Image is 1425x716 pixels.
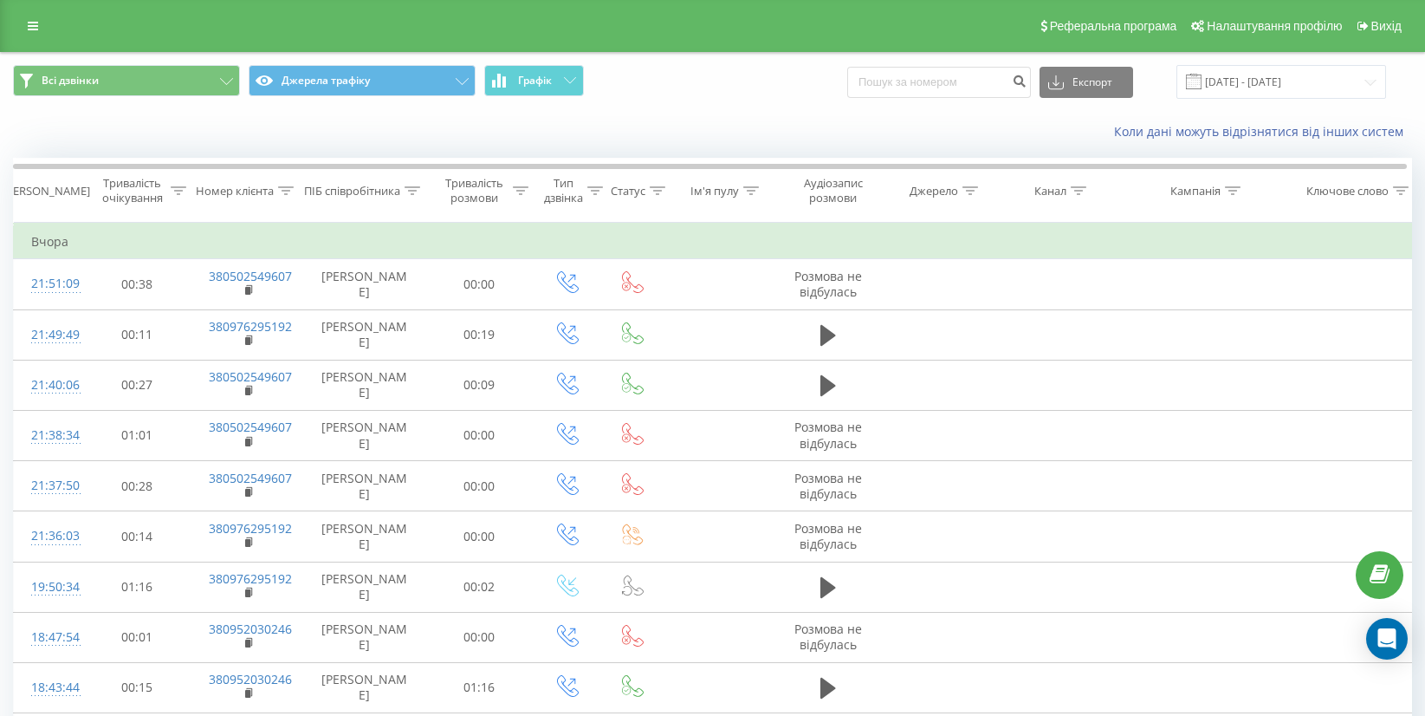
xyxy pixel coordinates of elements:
[14,225,1417,259] td: Вчора
[440,176,508,205] div: Тривалість розмови
[209,368,292,385] a: 380502549607
[83,461,191,511] td: 00:28
[304,360,425,410] td: [PERSON_NAME]
[425,511,534,562] td: 00:00
[425,360,534,410] td: 00:09
[31,621,66,654] div: 18:47:54
[794,621,862,653] span: Розмова не відбулась
[209,621,292,637] a: 380952030246
[196,184,274,199] div: Номер клієнта
[425,259,534,309] td: 00:00
[304,184,400,199] div: ПІБ співробітника
[425,309,534,360] td: 00:19
[794,520,862,552] span: Розмова не відбулась
[31,519,66,553] div: 21:36:03
[31,318,66,352] div: 21:49:49
[794,268,862,300] span: Розмова не відбулась
[83,562,191,612] td: 01:16
[791,176,875,205] div: Аудіозапис розмови
[209,520,292,537] a: 380976295192
[42,74,99,88] span: Всі дзвінки
[1371,19,1402,33] span: Вихід
[425,662,534,713] td: 01:16
[794,470,862,502] span: Розмова не відбулась
[484,65,584,96] button: Графік
[209,570,292,587] a: 380976295192
[1207,19,1342,33] span: Налаштування профілю
[31,267,66,301] div: 21:51:09
[304,662,425,713] td: [PERSON_NAME]
[425,410,534,460] td: 00:00
[209,470,292,486] a: 380502549607
[690,184,739,199] div: Ім'я пулу
[304,259,425,309] td: [PERSON_NAME]
[83,259,191,309] td: 00:38
[425,461,534,511] td: 00:00
[1050,19,1177,33] span: Реферальна програма
[544,176,583,205] div: Тип дзвінка
[83,309,191,360] td: 00:11
[1114,123,1412,140] a: Коли дані можуть відрізнятися вiд інших систем
[83,662,191,713] td: 00:15
[304,612,425,662] td: [PERSON_NAME]
[304,309,425,360] td: [PERSON_NAME]
[209,268,292,284] a: 380502549607
[31,419,66,452] div: 21:38:34
[83,410,191,460] td: 01:01
[31,570,66,604] div: 19:50:34
[425,562,534,612] td: 00:02
[304,410,425,460] td: [PERSON_NAME]
[31,469,66,503] div: 21:37:50
[304,511,425,562] td: [PERSON_NAME]
[209,671,292,687] a: 380952030246
[1366,618,1408,660] div: Open Intercom Messenger
[910,184,958,199] div: Джерело
[304,562,425,612] td: [PERSON_NAME]
[1034,184,1066,199] div: Канал
[98,176,166,205] div: Тривалість очікування
[1306,184,1389,199] div: Ключове слово
[209,419,292,435] a: 380502549607
[425,612,534,662] td: 00:00
[1040,67,1133,98] button: Експорт
[31,671,66,705] div: 18:43:44
[794,419,862,451] span: Розмова не відбулась
[611,184,645,199] div: Статус
[3,184,90,199] div: [PERSON_NAME]
[209,318,292,335] a: 380976295192
[83,511,191,562] td: 00:14
[518,75,552,87] span: Графік
[83,360,191,410] td: 00:27
[847,67,1031,98] input: Пошук за номером
[249,65,476,96] button: Джерела трафіку
[83,612,191,662] td: 00:01
[13,65,240,96] button: Всі дзвінки
[304,461,425,511] td: [PERSON_NAME]
[31,368,66,402] div: 21:40:06
[1170,184,1221,199] div: Кампанія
